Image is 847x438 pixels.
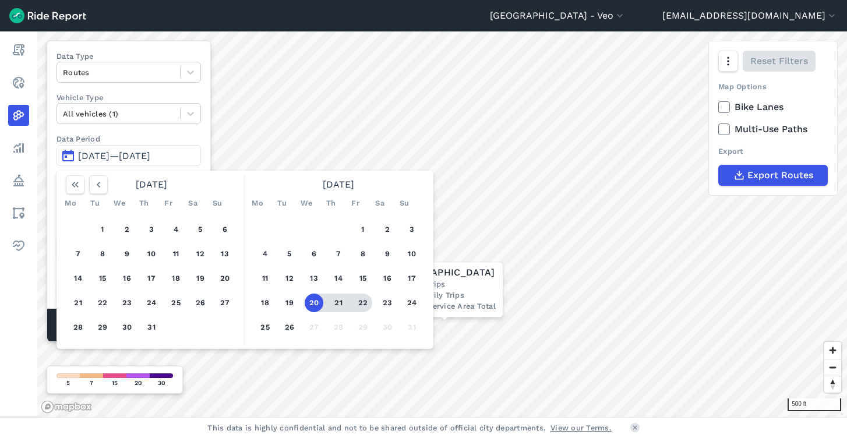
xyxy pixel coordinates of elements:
[118,269,136,288] button: 16
[191,245,210,263] button: 12
[69,269,87,288] button: 14
[8,72,29,93] a: Realtime
[208,194,227,213] div: Su
[142,245,161,263] button: 10
[183,194,202,213] div: Sa
[78,150,150,161] span: [DATE]—[DATE]
[662,9,838,23] button: [EMAIL_ADDRESS][DOMAIN_NAME]
[118,245,136,263] button: 9
[378,245,397,263] button: 9
[550,422,612,433] a: View our Terms.
[8,105,29,126] a: Heatmaps
[57,51,201,62] label: Data Type
[354,269,372,288] button: 15
[216,294,234,312] button: 27
[256,294,274,312] button: 18
[280,294,299,312] button: 19
[322,194,340,213] div: Th
[248,175,429,194] div: [DATE]
[824,342,841,359] button: Zoom in
[393,301,496,312] div: 19.8% of Service Area Total
[69,294,87,312] button: 21
[159,194,178,213] div: Fr
[329,318,348,337] button: 28
[393,290,496,301] div: 24 Avg. Daily Trips
[8,235,29,256] a: Health
[69,318,87,337] button: 28
[747,168,813,182] span: Export Routes
[57,133,201,144] label: Data Period
[280,318,299,337] button: 26
[329,294,348,312] button: 21
[354,245,372,263] button: 8
[69,245,87,263] button: 7
[305,294,323,312] button: 20
[824,376,841,393] button: Reset bearing to north
[824,359,841,376] button: Zoom out
[8,40,29,61] a: Report
[393,278,496,289] div: 24 Total Trips
[490,9,626,23] button: [GEOGRAPHIC_DATA] - Veo
[256,269,274,288] button: 11
[718,146,828,157] div: Export
[8,203,29,224] a: Areas
[378,269,397,288] button: 16
[305,318,323,337] button: 27
[788,398,841,411] div: 500 ft
[167,269,185,288] button: 18
[403,269,421,288] button: 17
[86,194,104,213] div: Tu
[167,245,185,263] button: 11
[378,220,397,239] button: 2
[216,269,234,288] button: 20
[93,220,112,239] button: 1
[395,194,414,213] div: Su
[256,318,274,337] button: 25
[191,294,210,312] button: 26
[718,81,828,92] div: Map Options
[93,269,112,288] button: 15
[191,269,210,288] button: 19
[93,245,112,263] button: 8
[47,309,210,341] div: Matched Trips
[167,220,185,239] button: 4
[57,145,201,166] button: [DATE]—[DATE]
[743,51,816,72] button: Reset Filters
[393,267,496,278] div: [GEOGRAPHIC_DATA]
[216,245,234,263] button: 13
[8,170,29,191] a: Policy
[142,294,161,312] button: 24
[191,220,210,239] button: 5
[57,92,201,103] label: Vehicle Type
[8,137,29,158] a: Analyze
[378,318,397,337] button: 30
[280,269,299,288] button: 12
[354,294,372,312] button: 22
[273,194,291,213] div: Tu
[305,245,323,263] button: 6
[370,194,389,213] div: Sa
[142,318,161,337] button: 31
[61,194,80,213] div: Mo
[256,245,274,263] button: 4
[142,269,161,288] button: 17
[93,318,112,337] button: 29
[354,220,372,239] button: 1
[403,318,421,337] button: 31
[718,165,828,186] button: Export Routes
[142,220,161,239] button: 3
[403,294,421,312] button: 24
[61,175,242,194] div: [DATE]
[118,318,136,337] button: 30
[93,294,112,312] button: 22
[305,269,323,288] button: 13
[41,400,92,414] a: Mapbox logo
[167,294,185,312] button: 25
[280,245,299,263] button: 5
[118,294,136,312] button: 23
[378,294,397,312] button: 23
[750,54,808,68] span: Reset Filters
[403,245,421,263] button: 10
[135,194,153,213] div: Th
[354,318,372,337] button: 29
